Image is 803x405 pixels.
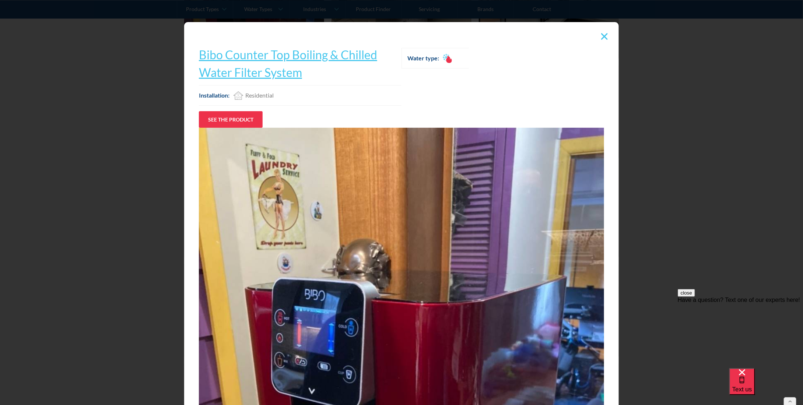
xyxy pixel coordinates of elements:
h4: Installation: [199,91,229,100]
a: Bibo Counter Top Boiling & Chilled Water Filter System [199,47,377,80]
a: See the product [199,111,263,128]
h4: Water type: [407,54,439,63]
div: Residential [245,91,274,100]
iframe: podium webchat widget prompt [678,289,803,377]
iframe: podium webchat widget bubble [729,368,803,405]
